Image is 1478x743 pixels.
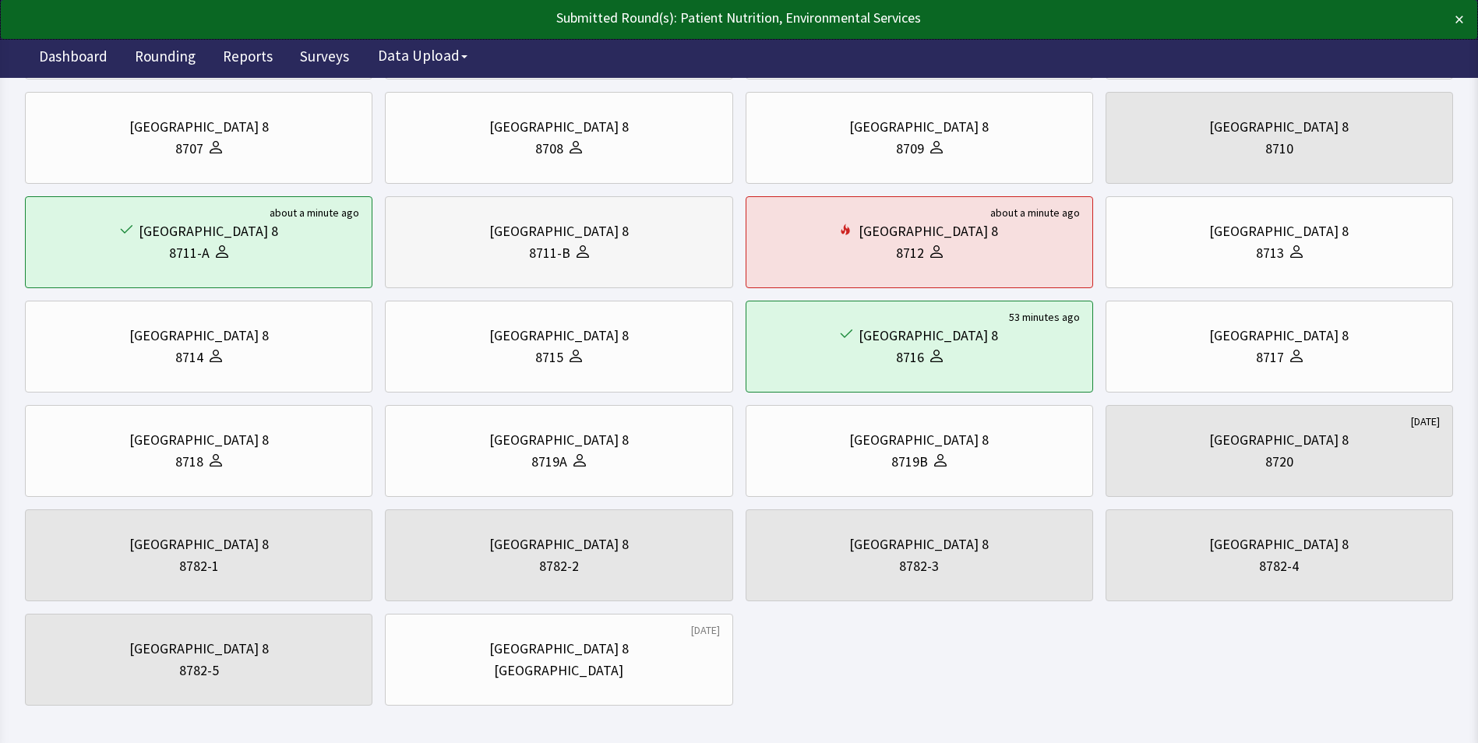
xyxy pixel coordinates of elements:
div: 8716 [896,347,924,368]
div: 8711-B [529,242,570,264]
div: [GEOGRAPHIC_DATA] 8 [139,220,278,242]
div: [GEOGRAPHIC_DATA] 8 [849,429,989,451]
div: [GEOGRAPHIC_DATA] 8 [489,116,629,138]
div: 8713 [1256,242,1284,264]
div: about a minute ago [990,205,1080,220]
div: 8707 [175,138,203,160]
div: 8719A [531,451,567,473]
div: 8782-4 [1259,555,1299,577]
div: 8782-5 [179,660,219,681]
div: [GEOGRAPHIC_DATA] 8 [489,220,629,242]
button: Data Upload [369,41,477,70]
div: [GEOGRAPHIC_DATA] 8 [859,325,998,347]
div: 8782-2 [539,555,579,577]
div: [GEOGRAPHIC_DATA] 8 [489,638,629,660]
div: 8710 [1265,138,1293,160]
div: [GEOGRAPHIC_DATA] 8 [849,116,989,138]
div: [GEOGRAPHIC_DATA] 8 [129,325,269,347]
div: 8712 [896,242,924,264]
div: [GEOGRAPHIC_DATA] 8 [129,638,269,660]
div: [GEOGRAPHIC_DATA] 8 [1209,220,1349,242]
div: [GEOGRAPHIC_DATA] 8 [489,533,629,555]
div: Submitted Round(s): Patient Nutrition, Environmental Services [14,7,1319,29]
div: [GEOGRAPHIC_DATA] 8 [129,116,269,138]
div: [GEOGRAPHIC_DATA] 8 [129,533,269,555]
a: Rounding [123,39,207,78]
a: Dashboard [27,39,119,78]
div: 8782-3 [899,555,939,577]
div: 8711-A [169,242,210,264]
div: 8720 [1265,451,1293,473]
div: [GEOGRAPHIC_DATA] [494,660,623,681]
div: [GEOGRAPHIC_DATA] 8 [489,325,629,347]
div: [GEOGRAPHIC_DATA] 8 [1209,533,1349,555]
div: 8708 [535,138,563,160]
div: [GEOGRAPHIC_DATA] 8 [129,429,269,451]
div: [DATE] [691,622,720,638]
div: 8782-1 [179,555,219,577]
a: Reports [211,39,284,78]
div: 8714 [175,347,203,368]
div: [GEOGRAPHIC_DATA] 8 [1209,325,1349,347]
button: × [1455,7,1464,32]
div: [GEOGRAPHIC_DATA] 8 [859,220,998,242]
div: about a minute ago [270,205,359,220]
div: 53 minutes ago [1009,309,1080,325]
div: [GEOGRAPHIC_DATA] 8 [1209,429,1349,451]
div: 8717 [1256,347,1284,368]
div: [DATE] [1411,414,1440,429]
div: [GEOGRAPHIC_DATA] 8 [489,429,629,451]
div: 8719B [891,451,928,473]
div: 8709 [896,138,924,160]
div: 8718 [175,451,203,473]
div: [GEOGRAPHIC_DATA] 8 [1209,116,1349,138]
div: 8715 [535,347,563,368]
a: Surveys [288,39,361,78]
div: [GEOGRAPHIC_DATA] 8 [849,533,989,555]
